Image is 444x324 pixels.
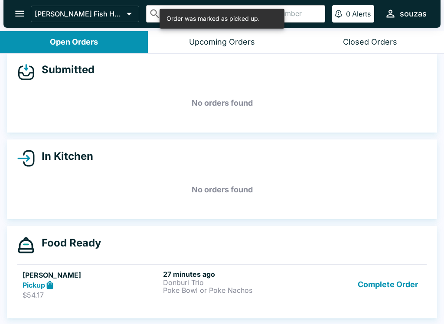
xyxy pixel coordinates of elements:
[23,270,160,280] h5: [PERSON_NAME]
[189,37,255,47] div: Upcoming Orders
[9,3,31,25] button: open drawer
[17,87,427,119] h5: No orders found
[31,6,139,22] button: [PERSON_NAME] Fish House
[35,10,123,18] p: [PERSON_NAME] Fish House
[23,281,45,289] strong: Pickup
[352,10,371,18] p: Alerts
[346,10,350,18] p: 0
[163,270,300,279] h6: 27 minutes ago
[17,264,427,305] a: [PERSON_NAME]Pickup$54.1727 minutes agoDonburi TrioPoke Bowl or Poke NachosComplete Order
[35,150,93,163] h4: In Kitchen
[50,37,98,47] div: Open Orders
[354,270,421,300] button: Complete Order
[35,237,101,249] h4: Food Ready
[17,174,427,205] h5: No orders found
[163,286,300,294] p: Poke Bowl or Poke Nachos
[163,279,300,286] p: Donburi Trio
[166,11,260,26] div: Order was marked as picked up.
[343,37,397,47] div: Closed Orders
[400,9,427,19] div: souzas
[23,291,160,299] p: $54.17
[381,4,430,23] button: souzas
[35,63,95,76] h4: Submitted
